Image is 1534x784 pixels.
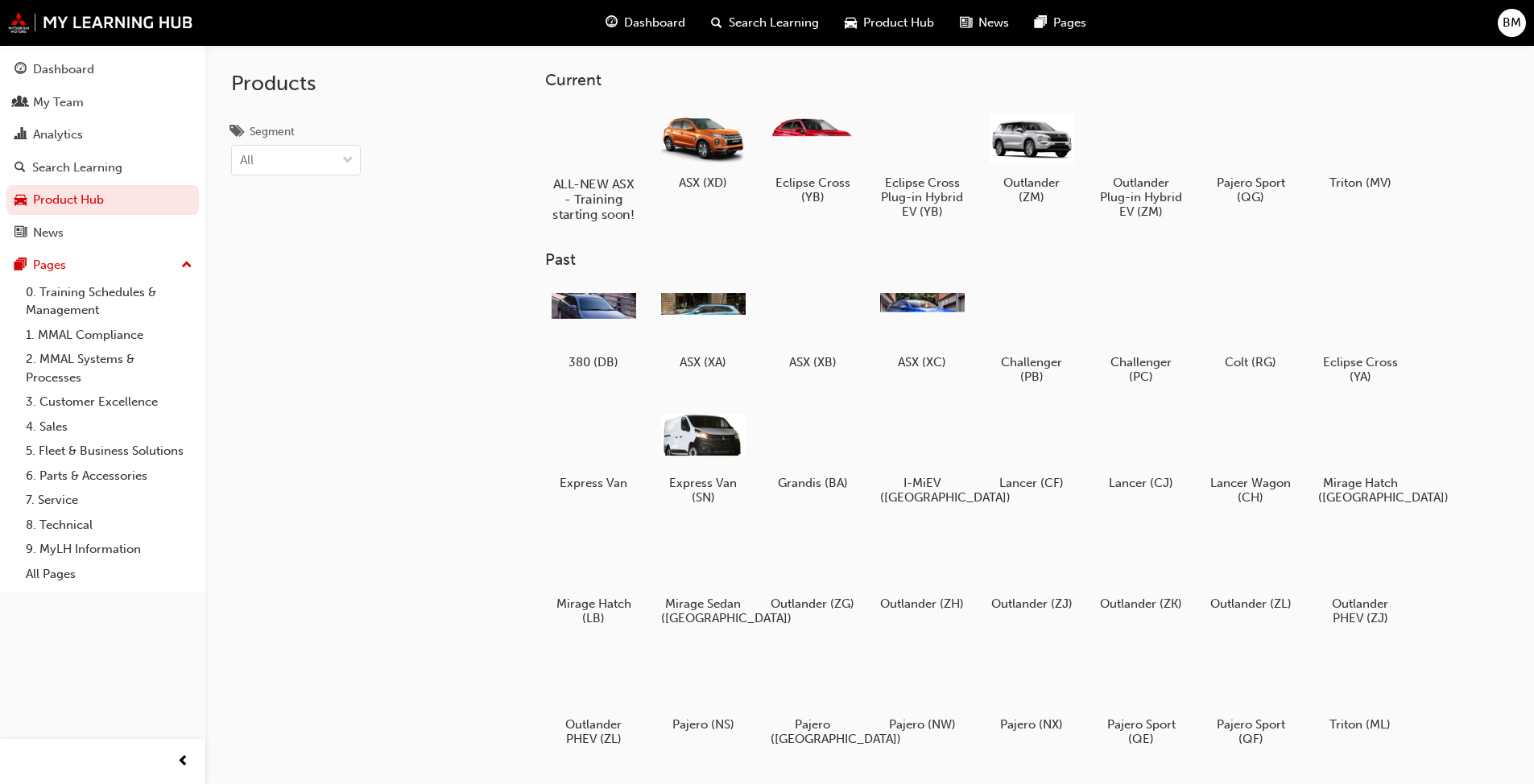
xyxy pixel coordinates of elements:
span: BM [1503,14,1521,32]
a: Outlander (ZM) [983,102,1080,210]
span: up-icon [181,255,192,276]
span: News [978,14,1009,32]
h5: Triton (MV) [1318,175,1403,190]
a: Lancer (CF) [983,403,1080,497]
a: Pajero Sport (QG) [1202,102,1299,210]
img: mmal [8,12,193,33]
span: pages-icon [14,258,27,273]
h5: Challenger (PC) [1099,355,1184,384]
span: car-icon [14,193,27,208]
a: Outlander PHEV (ZJ) [1312,524,1408,632]
h5: Outlander (ZL) [1209,596,1293,611]
a: Pajero (NX) [983,645,1080,738]
h5: Pajero (NX) [990,717,1074,732]
span: car-icon [845,13,857,33]
h5: Grandis (BA) [771,476,855,490]
span: pages-icon [1035,13,1047,33]
a: Triton (MV) [1312,102,1408,196]
span: Product Hub [863,14,934,32]
h5: Pajero Sport (QE) [1099,717,1184,746]
span: search-icon [711,13,722,33]
div: Dashboard [33,60,94,79]
a: Mirage Sedan ([GEOGRAPHIC_DATA]) [655,524,751,632]
h5: ASX (XB) [771,355,855,369]
a: Grandis (BA) [764,403,861,497]
h5: Express Van [552,476,636,490]
h5: ALL-NEW ASX - Training starting soon! [548,176,638,222]
a: Lancer Wagon (CH) [1202,403,1299,511]
div: News [33,224,64,242]
a: Pajero (NW) [874,645,970,738]
a: Triton (ML) [1312,645,1408,738]
a: Outlander (ZL) [1202,524,1299,617]
button: Pages [6,250,199,280]
a: 7. Service [19,488,199,513]
h5: Outlander (ZM) [990,175,1074,204]
h5: ASX (XA) [661,355,746,369]
span: Search Learning [729,14,819,32]
h5: Pajero Sport (QG) [1209,175,1293,204]
h5: Triton (ML) [1318,717,1403,732]
a: News [6,218,199,248]
h5: Mirage Hatch ([GEOGRAPHIC_DATA]) [1318,476,1403,505]
h5: Lancer (CF) [990,476,1074,490]
a: Colt (RG) [1202,283,1299,376]
h5: Lancer Wagon (CH) [1209,476,1293,505]
h3: Current [545,71,1460,89]
h5: Lancer (CJ) [1099,476,1184,490]
a: guage-iconDashboard [593,6,698,39]
h5: Outlander PHEV (ZL) [552,717,636,746]
h5: Pajero ([GEOGRAPHIC_DATA]) [771,717,855,746]
a: 9. MyLH Information [19,537,199,562]
a: 8. Technical [19,513,199,538]
a: Mirage Hatch (LB) [545,524,642,632]
a: Analytics [6,120,199,150]
h5: Mirage Hatch (LB) [552,596,636,625]
a: Search Learning [6,153,199,183]
a: 6. Parts & Accessories [19,464,199,489]
h5: Pajero (NW) [880,717,965,732]
a: 0. Training Schedules & Management [19,280,199,323]
div: Analytics [33,126,83,144]
a: pages-iconPages [1022,6,1099,39]
a: 5. Fleet & Business Solutions [19,439,199,464]
span: guage-icon [14,63,27,77]
h5: Mirage Sedan ([GEOGRAPHIC_DATA]) [661,596,746,625]
span: Dashboard [624,14,685,32]
span: chart-icon [14,128,27,142]
h5: Pajero (NS) [661,717,746,732]
h5: Outlander (ZG) [771,596,855,611]
h5: Outlander PHEV (ZJ) [1318,596,1403,625]
span: search-icon [14,161,26,175]
div: Pages [33,256,66,274]
span: guage-icon [606,13,618,33]
a: Outlander (ZK) [1093,524,1189,617]
h5: Outlander (ZH) [880,596,965,611]
a: Dashboard [6,55,199,85]
h5: Pajero Sport (QF) [1209,717,1293,746]
span: prev-icon [177,752,189,772]
a: 380 (DB) [545,283,642,376]
h5: Eclipse Cross Plug-in Hybrid EV (YB) [880,175,965,219]
h5: Outlander (ZJ) [990,596,1074,611]
h5: Express Van (SN) [661,476,746,505]
h5: ASX (XD) [661,175,746,190]
h5: Outlander (ZK) [1099,596,1184,611]
h5: Colt (RG) [1209,355,1293,369]
div: Search Learning [32,159,122,177]
a: news-iconNews [947,6,1022,39]
a: search-iconSearch Learning [698,6,832,39]
a: ASX (XD) [655,102,751,196]
a: Pajero (NS) [655,645,751,738]
h5: 380 (DB) [552,355,636,369]
a: Mirage Hatch ([GEOGRAPHIC_DATA]) [1312,403,1408,511]
div: Segment [250,124,295,140]
a: Challenger (PB) [983,283,1080,390]
span: tags-icon [231,126,243,140]
a: ASX (XC) [874,283,970,376]
div: My Team [33,93,84,112]
a: Express Van (SN) [655,403,751,511]
h5: Eclipse Cross (YA) [1318,355,1403,384]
